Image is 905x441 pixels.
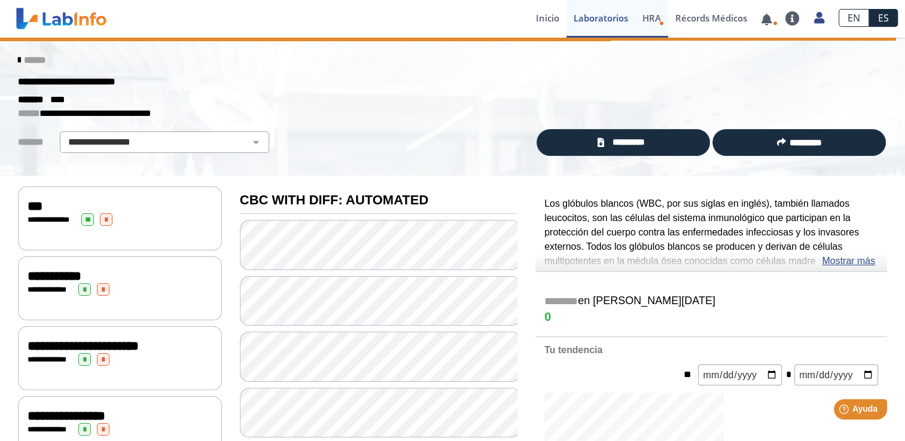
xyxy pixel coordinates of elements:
iframe: Help widget launcher [799,394,892,428]
h4: 0 [544,310,878,324]
a: ES [869,9,898,27]
span: HRA [642,12,661,24]
input: mm/dd/yyyy [698,365,782,385]
b: Tu tendencia [544,345,602,355]
b: CBC WITH DIFF: AUTOMATED [240,192,428,207]
h5: en [PERSON_NAME][DATE] [544,295,878,308]
p: Los glóbulos blancos (WBC, por sus siglas en inglés), también llamados leucocitos, son las célula... [544,197,878,368]
a: Mostrar más [822,254,875,268]
a: EN [839,9,869,27]
input: mm/dd/yyyy [794,365,878,385]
